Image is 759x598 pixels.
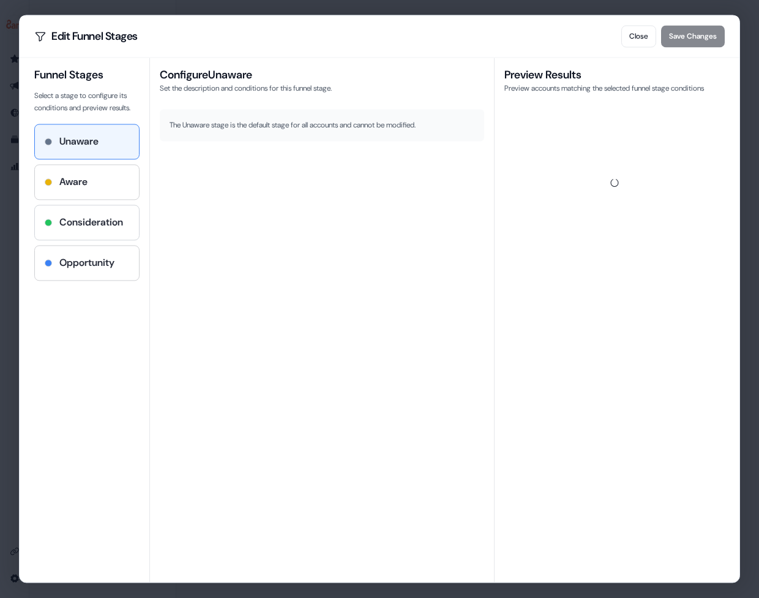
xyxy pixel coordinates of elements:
p: Set the description and conditions for this funnel stage. [160,82,484,94]
p: The Unaware stage is the default stage for all accounts and cannot be modified. [170,119,474,131]
h3: Funnel Stages [34,67,140,82]
h3: Preview Results [504,67,725,82]
p: Preview accounts matching the selected funnel stage conditions [504,82,725,94]
button: Close [621,25,656,47]
h4: Consideration [59,215,123,230]
h2: Edit Funnel Stages [34,30,138,42]
h4: Opportunity [59,255,114,270]
h4: Unaware [59,134,99,149]
h4: Aware [59,175,88,189]
p: Select a stage to configure its conditions and preview results. [34,89,140,114]
h3: Configure Unaware [160,67,484,82]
